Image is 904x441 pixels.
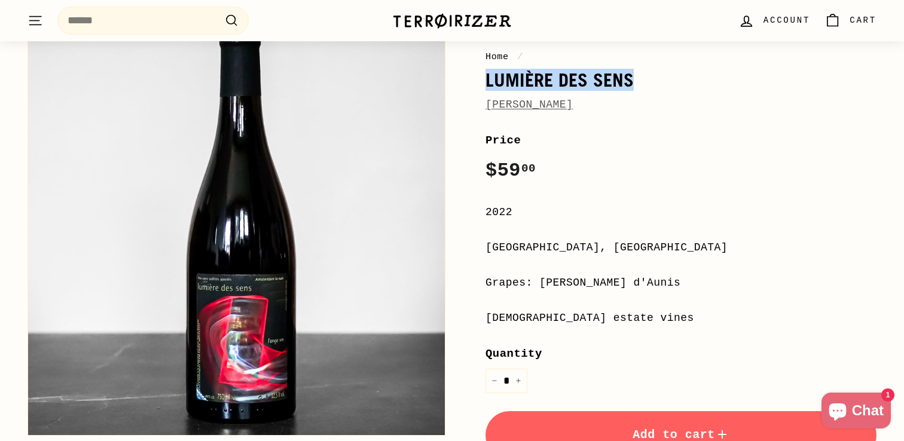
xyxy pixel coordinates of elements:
[485,345,876,363] label: Quantity
[521,162,536,175] sup: 00
[485,274,876,292] div: Grapes: [PERSON_NAME] d'Aunis
[763,14,810,27] span: Account
[485,310,876,327] div: [DEMOGRAPHIC_DATA] estate vines
[817,3,884,38] a: Cart
[485,50,876,64] nav: breadcrumbs
[485,70,876,90] h1: Lumière des Sens
[818,393,894,431] inbox-online-store-chat: Shopify online store chat
[850,14,876,27] span: Cart
[485,99,573,111] a: [PERSON_NAME]
[514,51,526,62] span: /
[485,204,876,221] div: 2022
[485,51,509,62] a: Home
[731,3,817,38] a: Account
[485,369,527,393] input: quantity
[485,369,503,393] button: Reduce item quantity by one
[509,369,527,393] button: Increase item quantity by one
[485,239,876,256] div: [GEOGRAPHIC_DATA], [GEOGRAPHIC_DATA]
[485,131,876,149] label: Price
[485,160,536,182] span: $59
